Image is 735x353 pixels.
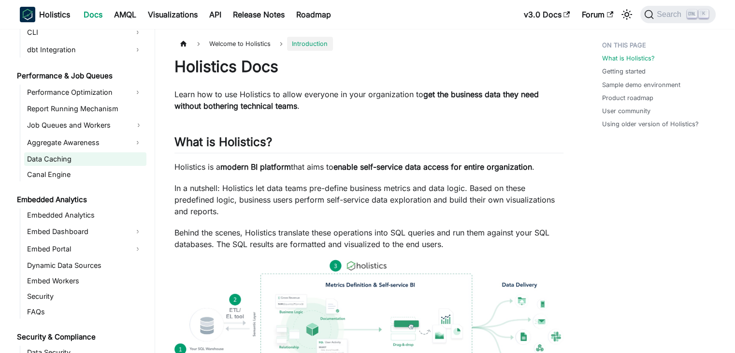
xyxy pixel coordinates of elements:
[14,330,146,344] a: Security & Compliance
[24,102,146,116] a: Report Running Mechanism
[24,259,146,272] a: Dynamic Data Sources
[204,37,275,51] span: Welcome to Holistics
[174,88,563,112] p: Learn how to use Holistics to allow everyone in your organization to .
[24,135,129,150] a: Aggregate Awareness
[518,7,576,22] a: v3.0 Docs
[24,274,146,288] a: Embed Workers
[108,7,142,22] a: AMQL
[142,7,203,22] a: Visualizations
[24,85,129,100] a: Performance Optimization
[174,227,563,250] p: Behind the scenes, Holistics translate these operations into SQL queries and run them against you...
[699,10,708,18] kbd: K
[602,80,680,89] a: Sample demo environment
[129,42,146,58] button: Expand sidebar category 'dbt Integration'
[129,25,146,40] button: Expand sidebar category 'CLI'
[174,37,193,51] a: Home page
[174,37,563,51] nav: Breadcrumbs
[220,162,291,172] strong: modern BI platform
[602,119,699,129] a: Using older version of Holistics?
[576,7,619,22] a: Forum
[24,208,146,222] a: Embedded Analytics
[602,67,646,76] a: Getting started
[602,93,653,103] a: Product roadmap
[227,7,290,22] a: Release Notes
[24,152,146,166] a: Data Caching
[20,7,35,22] img: Holistics
[287,37,332,51] span: Introduction
[24,290,146,303] a: Security
[78,7,108,22] a: Docs
[619,7,634,22] button: Switch between dark and light mode (currently light mode)
[129,85,146,100] button: Expand sidebar category 'Performance Optimization'
[602,54,655,63] a: What is Holistics?
[174,182,563,217] p: In a nutshell: Holistics let data teams pre-define business metrics and data logic. Based on thes...
[24,25,129,40] a: CLI
[24,42,129,58] a: dbt Integration
[640,6,715,23] button: Search (Ctrl+K)
[20,7,70,22] a: HolisticsHolistics
[203,7,227,22] a: API
[654,10,687,19] span: Search
[10,29,155,353] nav: Docs sidebar
[24,118,146,133] a: Job Queues and Workers
[129,224,146,239] button: Expand sidebar category 'Embed Dashboard'
[129,135,146,150] button: Expand sidebar category 'Aggregate Awareness'
[14,69,146,83] a: Performance & Job Queues
[14,193,146,206] a: Embedded Analytics
[24,224,129,239] a: Embed Dashboard
[129,241,146,257] button: Expand sidebar category 'Embed Portal'
[174,161,563,173] p: Holistics is a that aims to .
[24,305,146,319] a: FAQs
[602,106,650,116] a: User community
[333,162,532,172] strong: enable self-service data access for entire organization
[24,241,129,257] a: Embed Portal
[174,135,563,153] h2: What is Holistics?
[290,7,337,22] a: Roadmap
[39,9,70,20] b: Holistics
[174,57,563,76] h1: Holistics Docs
[24,168,146,181] a: Canal Engine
